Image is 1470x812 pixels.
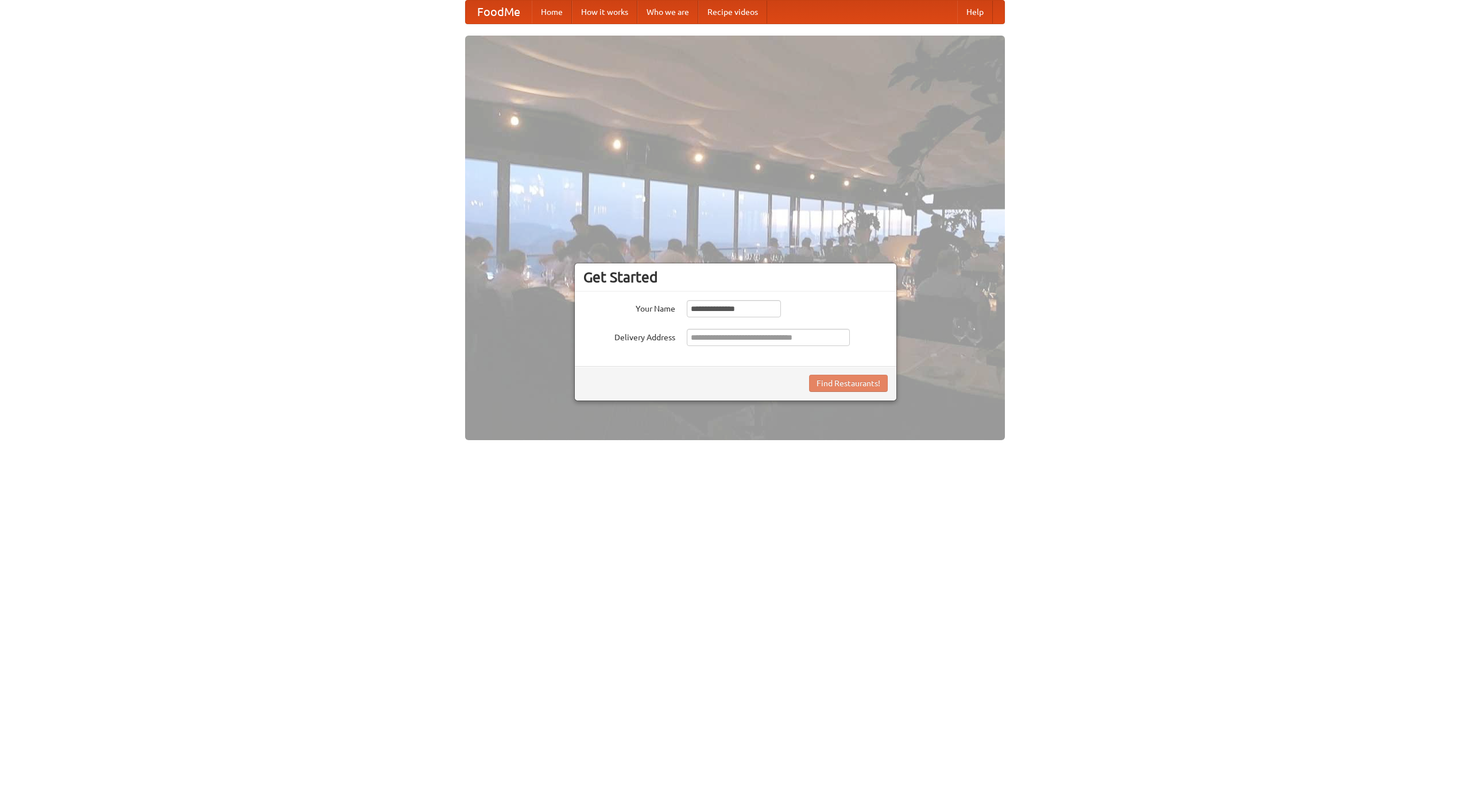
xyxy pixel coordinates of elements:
a: FoodMe [466,1,532,24]
a: Help [957,1,993,24]
a: Who we are [637,1,698,24]
label: Your Name [583,300,675,314]
a: Recipe videos [698,1,767,24]
button: Find Restaurants! [809,375,888,392]
a: How it works [572,1,637,24]
h3: Get Started [583,269,888,286]
a: Home [532,1,572,24]
label: Delivery Address [583,329,675,343]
